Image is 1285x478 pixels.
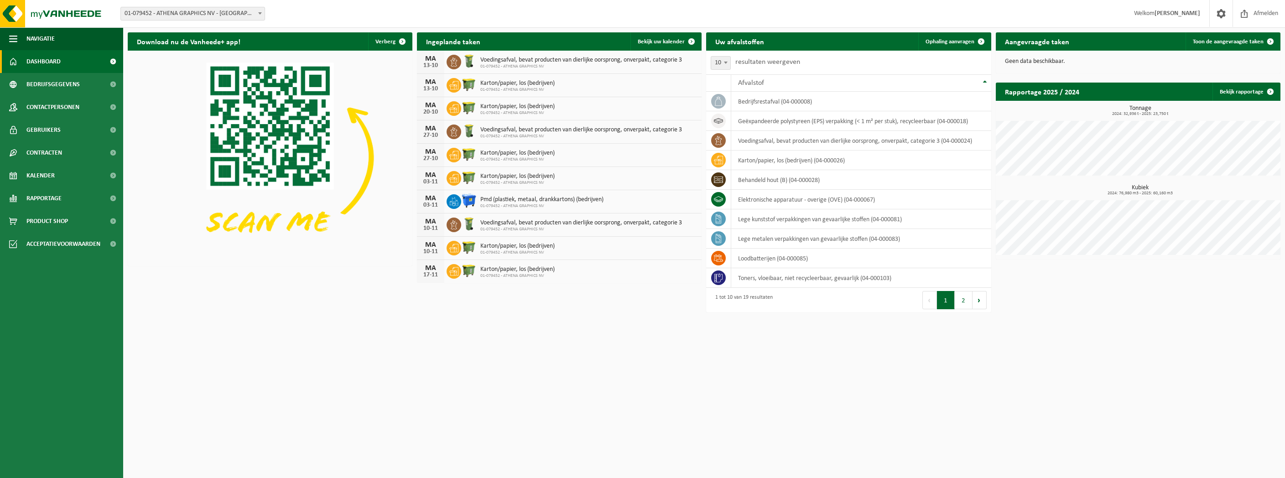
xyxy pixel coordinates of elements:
img: WB-1100-HPE-GN-50 [461,263,477,278]
div: 13-10 [421,62,440,69]
div: 10-11 [421,225,440,232]
td: behandeld hout (B) (04-000028) [731,170,991,190]
span: 01-079452 - ATHENA GRAPHICS NV [480,87,555,93]
span: Afvalstof [738,79,764,87]
span: Bedrijfsgegevens [26,73,80,96]
h3: Tonnage [1000,105,1280,116]
img: WB-1100-HPE-GN-50 [461,239,477,255]
span: Contactpersonen [26,96,79,119]
h2: Ingeplande taken [417,32,489,50]
span: Verberg [375,39,395,45]
div: MA [421,218,440,225]
span: Karton/papier, los (bedrijven) [480,173,555,180]
span: 01-079452 - ATHENA GRAPHICS NV [480,157,555,162]
img: WB-0140-HPE-GN-50 [461,123,477,139]
button: Verberg [368,32,411,51]
td: lege kunststof verpakkingen van gevaarlijke stoffen (04-000081) [731,209,991,229]
span: 01-079452 - ATHENA GRAPHICS NV [480,110,555,116]
td: toners, vloeibaar, niet recycleerbaar, gevaarlijk (04-000103) [731,268,991,288]
span: 10 [711,56,731,70]
div: MA [421,102,440,109]
img: WB-1100-HPE-BE-01 [461,193,477,208]
div: 03-11 [421,202,440,208]
div: 20-10 [421,109,440,115]
div: MA [421,55,440,62]
td: voedingsafval, bevat producten van dierlijke oorsprong, onverpakt, categorie 3 (04-000024) [731,131,991,151]
span: Rapportage [26,187,62,210]
span: Navigatie [26,27,55,50]
span: Pmd (plastiek, metaal, drankkartons) (bedrijven) [480,196,603,203]
img: WB-0140-HPE-GN-50 [461,53,477,69]
button: Previous [922,291,937,309]
span: Voedingsafval, bevat producten van dierlijke oorsprong, onverpakt, categorie 3 [480,126,682,134]
span: Dashboard [26,50,61,73]
div: 03-11 [421,179,440,185]
td: elektronische apparatuur - overige (OVE) (04-000067) [731,190,991,209]
span: Kalender [26,164,55,187]
span: 01-079452 - ATHENA GRAPHICS NV - ROESELARE [120,7,265,21]
span: Acceptatievoorwaarden [26,233,100,255]
span: Bekijk uw kalender [638,39,685,45]
td: lege metalen verpakkingen van gevaarlijke stoffen (04-000083) [731,229,991,249]
p: Geen data beschikbaar. [1005,58,1271,65]
h2: Aangevraagde taken [996,32,1078,50]
span: 01-079452 - ATHENA GRAPHICS NV [480,134,682,139]
span: Karton/papier, los (bedrijven) [480,266,555,273]
span: Karton/papier, los (bedrijven) [480,243,555,250]
div: 17-11 [421,272,440,278]
span: 01-079452 - ATHENA GRAPHICS NV [480,250,555,255]
img: WB-1100-HPE-GN-50 [461,146,477,162]
a: Bekijk rapportage [1212,83,1280,101]
h2: Rapportage 2025 / 2024 [996,83,1088,100]
a: Toon de aangevraagde taken [1186,32,1280,51]
div: MA [421,78,440,86]
img: WB-1100-HPE-GN-50 [461,100,477,115]
div: 10-11 [421,249,440,255]
a: Bekijk uw kalender [630,32,701,51]
span: 01-079452 - ATHENA GRAPHICS NV [480,203,603,209]
div: MA [421,171,440,179]
span: 01-079452 - ATHENA GRAPHICS NV [480,64,682,69]
span: Karton/papier, los (bedrijven) [480,103,555,110]
button: 1 [937,291,955,309]
img: WB-1100-HPE-GN-50 [461,170,477,185]
span: 01-079452 - ATHENA GRAPHICS NV [480,273,555,279]
span: 10 [711,57,730,69]
span: 01-079452 - ATHENA GRAPHICS NV [480,180,555,186]
img: Download de VHEPlus App [128,51,412,264]
td: geëxpandeerde polystyreen (EPS) verpakking (< 1 m² per stuk), recycleerbaar (04-000018) [731,111,991,131]
img: WB-0140-HPE-GN-50 [461,216,477,232]
span: 2024: 76,980 m3 - 2025: 60,160 m3 [1000,191,1280,196]
h2: Uw afvalstoffen [706,32,773,50]
td: loodbatterijen (04-000085) [731,249,991,268]
td: karton/papier, los (bedrijven) (04-000026) [731,151,991,170]
span: Voedingsafval, bevat producten van dierlijke oorsprong, onverpakt, categorie 3 [480,219,682,227]
span: Gebruikers [26,119,61,141]
span: 01-079452 - ATHENA GRAPHICS NV [480,227,682,232]
button: Next [973,291,987,309]
span: Product Shop [26,210,68,233]
div: 1 tot 10 van 19 resultaten [711,290,773,310]
strong: [PERSON_NAME] [1155,10,1200,17]
h2: Download nu de Vanheede+ app! [128,32,250,50]
a: Ophaling aanvragen [918,32,990,51]
h3: Kubiek [1000,185,1280,196]
span: Contracten [26,141,62,164]
div: 13-10 [421,86,440,92]
img: WB-1100-HPE-GN-50 [461,77,477,92]
span: 01-079452 - ATHENA GRAPHICS NV - ROESELARE [121,7,265,20]
div: MA [421,241,440,249]
div: 27-10 [421,132,440,139]
button: 2 [955,291,973,309]
label: resultaten weergeven [735,58,800,66]
span: Ophaling aanvragen [926,39,974,45]
span: 2024: 32,936 t - 2025: 23,750 t [1000,112,1280,116]
div: MA [421,195,440,202]
span: Voedingsafval, bevat producten van dierlijke oorsprong, onverpakt, categorie 3 [480,57,682,64]
div: MA [421,265,440,272]
div: 27-10 [421,156,440,162]
span: Toon de aangevraagde taken [1193,39,1264,45]
div: MA [421,125,440,132]
td: bedrijfsrestafval (04-000008) [731,92,991,111]
span: Karton/papier, los (bedrijven) [480,80,555,87]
